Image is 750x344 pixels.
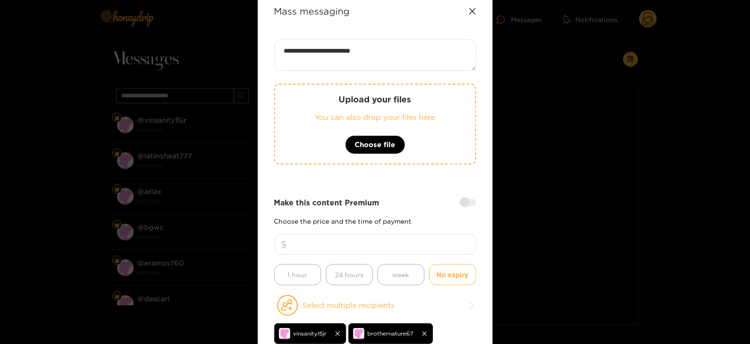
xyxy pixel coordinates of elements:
[274,295,476,316] button: Select multiple recipients
[279,328,290,339] img: no-avatar.png
[274,218,476,225] p: Choose the price and the time of payment
[274,197,379,208] strong: Make this content Premium
[294,328,327,339] span: vinsanity15jr
[378,264,425,285] button: week
[274,6,350,16] strong: Mass messaging
[345,135,405,154] button: Choose file
[437,269,469,280] span: No expiry
[288,269,308,280] span: 1 hour
[335,269,363,280] span: 24 hours
[294,94,456,105] p: Upload your files
[353,328,364,339] img: no-avatar.png
[294,112,456,123] p: You can also drop your files here
[393,269,410,280] span: week
[326,264,373,285] button: 24 hours
[368,328,414,339] span: brothernature67
[274,264,321,285] button: 1 hour
[429,264,476,285] button: No expiry
[355,139,395,150] span: Choose file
